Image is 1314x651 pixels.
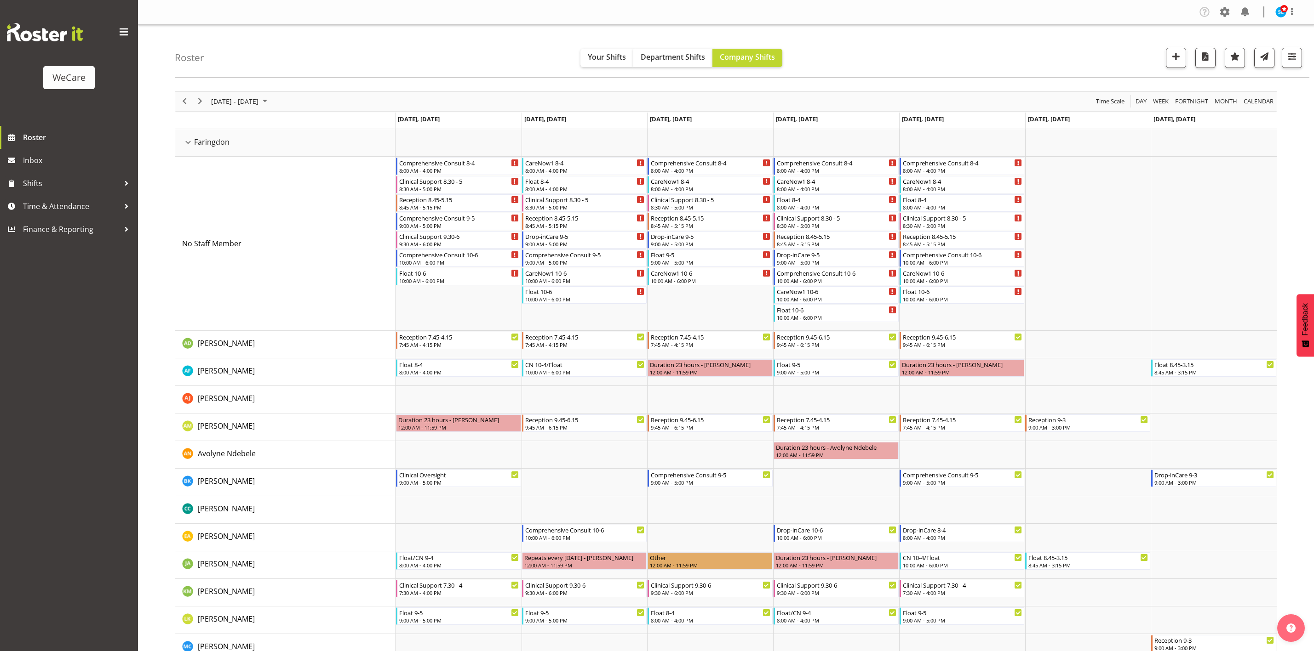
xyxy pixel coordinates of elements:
[777,424,896,431] div: 7:45 AM - 4:15 PM
[525,222,645,229] div: 8:45 AM - 5:15 PM
[774,286,899,304] div: No Staff Member"s event - CareNow1 10-6 Begin From Thursday, September 11, 2025 at 10:00:00 AM GM...
[194,96,207,107] button: Next
[651,589,770,596] div: 9:30 AM - 6:00 PM
[175,496,396,524] td: Charlotte Courtney resource
[522,194,647,212] div: No Staff Member"s event - Clinical Support 8.30 - 5 Begin From Tuesday, September 9, 2025 at 8:30...
[525,158,645,167] div: CareNow1 8-4
[651,479,770,486] div: 9:00 AM - 5:00 PM
[648,580,773,597] div: Kishendri Moodley"s event - Clinical Support 9.30-6 Begin From Wednesday, September 10, 2025 at 9...
[777,287,896,296] div: CareNow1 10-6
[210,96,271,107] button: September 2025
[396,213,521,230] div: No Staff Member"s event - Comprehensive Consult 9-5 Begin From Monday, September 8, 2025 at 9:00:...
[903,213,1022,222] div: Clinical Support 8.30 - 5
[1174,96,1209,107] span: Fortnight
[198,420,255,431] a: [PERSON_NAME]
[396,194,521,212] div: No Staff Member"s event - Reception 8.45-5.15 Begin From Monday, September 8, 2025 at 8:45:00 AM ...
[175,386,396,413] td: Amy Johannsen resource
[396,470,521,487] div: Brian Ko"s event - Clinical Oversight Begin From Monday, September 8, 2025 at 9:00:00 AM GMT+12:0...
[777,580,896,589] div: Clinical Support 9.30-6
[175,129,396,157] td: Faringdon resource
[777,368,896,376] div: 9:00 AM - 5:00 PM
[774,268,899,285] div: No Staff Member"s event - Comprehensive Consult 10-6 Begin From Thursday, September 11, 2025 at 1...
[522,414,647,432] div: Antonia Mao"s event - Reception 9.45-6.15 Begin From Tuesday, September 9, 2025 at 9:45:00 AM GMT...
[198,365,255,376] a: [PERSON_NAME]
[198,338,255,348] span: [PERSON_NAME]
[524,553,645,562] div: Repeats every [DATE] - [PERSON_NAME]
[1095,96,1126,107] button: Time Scale
[650,561,770,569] div: 12:00 AM - 11:59 PM
[777,259,896,266] div: 9:00 AM - 5:00 PM
[522,552,647,570] div: Jane Arps"s event - Repeats every tuesday - Jane Arps Begin From Tuesday, September 9, 2025 at 12...
[651,176,770,186] div: CareNow1 8-4
[192,92,208,111] div: next period
[651,167,770,174] div: 8:00 AM - 4:00 PM
[198,531,255,542] a: [PERSON_NAME]
[1028,553,1148,562] div: Float 8.45-3.15
[648,176,773,193] div: No Staff Member"s event - CareNow1 8-4 Begin From Wednesday, September 10, 2025 at 8:00:00 AM GMT...
[903,222,1022,229] div: 8:30 AM - 5:00 PM
[1152,96,1170,107] span: Week
[900,194,1025,212] div: No Staff Member"s event - Float 8-4 Begin From Friday, September 12, 2025 at 8:00:00 AM GMT+12:00...
[641,52,705,62] span: Department Shifts
[903,534,1022,541] div: 8:00 AM - 4:00 PM
[522,158,647,175] div: No Staff Member"s event - CareNow1 8-4 Begin From Tuesday, September 9, 2025 at 8:00:00 AM GMT+12...
[903,232,1022,241] div: Reception 8.45-5.15
[1254,48,1274,68] button: Send a list of all shifts for the selected filtered period to all rostered employees.
[399,250,519,259] div: Comprehensive Consult 10-6
[177,92,192,111] div: previous period
[525,415,645,424] div: Reception 9.45-6.15
[1154,368,1274,376] div: 8:45 AM - 3:15 PM
[522,213,647,230] div: No Staff Member"s event - Reception 8.45-5.15 Begin From Tuesday, September 9, 2025 at 8:45:00 AM...
[648,213,773,230] div: No Staff Member"s event - Reception 8.45-5.15 Begin From Wednesday, September 10, 2025 at 8:45:00...
[903,268,1022,277] div: CareNow1 10-6
[198,476,255,487] a: [PERSON_NAME]
[175,469,396,496] td: Brian Ko resource
[903,185,1022,192] div: 8:00 AM - 4:00 PM
[198,393,255,403] span: [PERSON_NAME]
[525,295,645,303] div: 10:00 AM - 6:00 PM
[720,52,775,62] span: Company Shifts
[399,213,519,222] div: Comprehensive Consult 9-5
[52,71,86,85] div: WeCare
[1154,479,1274,486] div: 9:00 AM - 3:00 PM
[903,250,1022,259] div: Comprehensive Consult 10-6
[210,96,259,107] span: [DATE] - [DATE]
[650,368,770,376] div: 12:00 AM - 11:59 PM
[774,552,899,570] div: Jane Arps"s event - Duration 23 hours - Jane Arps Begin From Thursday, September 11, 2025 at 12:0...
[903,580,1022,589] div: Clinical Support 7.30 - 4
[396,268,521,285] div: No Staff Member"s event - Float 10-6 Begin From Monday, September 8, 2025 at 10:00:00 AM GMT+12:0...
[1028,415,1148,424] div: Reception 9-3
[774,359,899,377] div: Alex Ferguson"s event - Float 9-5 Begin From Thursday, September 11, 2025 at 9:00:00 AM GMT+12:00...
[900,552,1025,570] div: Jane Arps"s event - CN 10-4/Float Begin From Friday, September 12, 2025 at 10:00:00 AM GMT+12:00 ...
[777,222,896,229] div: 8:30 AM - 5:00 PM
[399,277,519,284] div: 10:00 AM - 6:00 PM
[1154,360,1274,369] div: Float 8.45-3.15
[774,580,899,597] div: Kishendri Moodley"s event - Clinical Support 9.30-6 Begin From Thursday, September 11, 2025 at 9:...
[525,525,645,534] div: Comprehensive Consult 10-6
[774,414,899,432] div: Antonia Mao"s event - Reception 7.45-4.15 Begin From Thursday, September 11, 2025 at 7:45:00 AM G...
[522,359,647,377] div: Alex Ferguson"s event - CN 10-4/Float Begin From Tuesday, September 9, 2025 at 10:00:00 AM GMT+12...
[398,424,519,431] div: 12:00 AM - 11:59 PM
[399,232,519,241] div: Clinical Support 9.30-6
[522,580,647,597] div: Kishendri Moodley"s event - Clinical Support 9.30-6 Begin From Tuesday, September 9, 2025 at 9:30...
[175,441,396,469] td: Avolyne Ndebele resource
[902,368,1022,376] div: 12:00 AM - 11:59 PM
[903,589,1022,596] div: 7:30 AM - 4:00 PM
[903,259,1022,266] div: 10:00 AM - 6:00 PM
[396,176,521,193] div: No Staff Member"s event - Clinical Support 8.30 - 5 Begin From Monday, September 8, 2025 at 8:30:...
[522,525,647,542] div: Ena Advincula"s event - Comprehensive Consult 10-6 Begin From Tuesday, September 9, 2025 at 10:00...
[651,240,770,248] div: 9:00 AM - 5:00 PM
[399,479,519,486] div: 9:00 AM - 5:00 PM
[777,277,896,284] div: 10:00 AM - 6:00 PM
[777,232,896,241] div: Reception 8.45-5.15
[1225,48,1245,68] button: Highlight an important date within the roster.
[525,232,645,241] div: Drop-inCare 9-5
[903,332,1022,341] div: Reception 9.45-6.15
[900,470,1025,487] div: Brian Ko"s event - Comprehensive Consult 9-5 Begin From Friday, September 12, 2025 at 9:00:00 AM ...
[182,238,241,249] a: No Staff Member
[522,249,647,267] div: No Staff Member"s event - Comprehensive Consult 9-5 Begin From Tuesday, September 9, 2025 at 9:00...
[399,167,519,174] div: 8:00 AM - 4:00 PM
[399,589,519,596] div: 7:30 AM - 4:00 PM
[399,204,519,211] div: 8:45 AM - 5:15 PM
[399,341,519,348] div: 7:45 AM - 4:15 PM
